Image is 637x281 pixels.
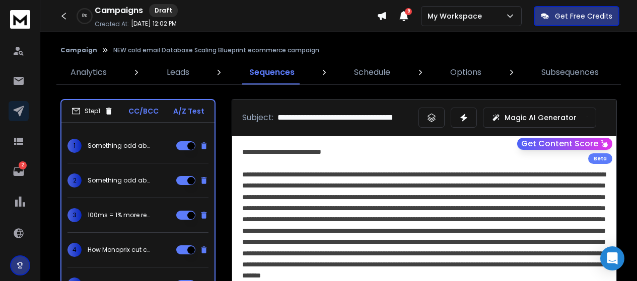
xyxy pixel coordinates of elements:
span: 2 [67,173,82,188]
p: 0 % [82,13,87,19]
p: Subsequences [541,66,599,78]
div: Step 1 [72,107,113,116]
p: CC/BCC [128,106,159,116]
p: 100ms = 1% more revenue for {{companyName}} [88,211,152,219]
p: Schedule [354,66,390,78]
p: 2 [19,161,27,169]
img: logo [10,10,30,29]
p: Subject: [242,112,273,124]
a: 2 [9,161,29,181]
p: Options [450,66,481,78]
p: Something odd about your checkout flow [88,176,152,184]
p: NEW cold email Database Scaling Blueprint ecommerce campaign [113,46,319,54]
p: Sequences [249,66,295,78]
h1: Campaigns [95,5,143,17]
button: Magic AI Generator [483,108,596,128]
a: Schedule [348,60,396,84]
p: Magic AI Generator [505,113,577,123]
p: [DATE] 12:02 PM [131,20,177,28]
p: Created At: [95,20,129,28]
span: 3 [67,208,82,222]
span: 1 [67,139,82,153]
a: Sequences [243,60,301,84]
button: Get Free Credits [534,6,619,26]
p: Something odd about your checkout flow [88,142,152,150]
div: Beta [588,153,612,164]
button: Get Content Score [517,138,612,150]
button: Campaign [60,46,97,54]
div: Draft [149,4,178,17]
a: Analytics [64,60,113,84]
p: My Workspace [428,11,486,21]
p: Get Free Credits [555,11,612,21]
div: Open Intercom Messenger [600,246,624,270]
a: Subsequences [535,60,605,84]
span: 9 [405,8,412,15]
a: Options [444,60,487,84]
span: 4 [67,243,82,257]
p: Analytics [70,66,107,78]
p: Leads [167,66,189,78]
p: A/Z Test [173,106,204,116]
p: How Monoprix cut checkout latency 76% [88,246,152,254]
a: Leads [161,60,195,84]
